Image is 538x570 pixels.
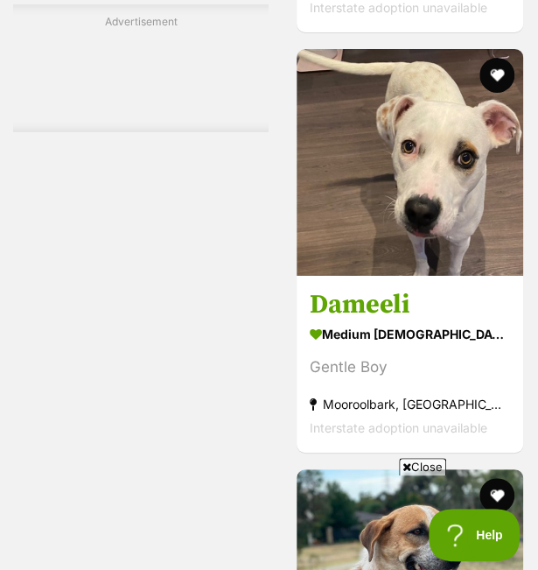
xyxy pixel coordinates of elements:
div: Advertisement [13,4,269,132]
strong: Mooroolbark, [GEOGRAPHIC_DATA] [310,392,510,416]
span: Interstate adoption unavailable [310,420,487,435]
span: Close [399,458,446,475]
div: Gentle Boy [310,355,510,379]
a: Dameeli medium [DEMOGRAPHIC_DATA] Dog Gentle Boy Mooroolbark, [GEOGRAPHIC_DATA] Interstate adopti... [297,275,523,453]
iframe: Help Scout Beacon - Open [429,509,521,561]
img: Dameeli - Staffordshire Bull Terrier Dog [297,49,523,276]
button: favourite [479,58,514,93]
h3: Dameeli [310,288,510,321]
strong: medium [DEMOGRAPHIC_DATA] Dog [310,321,510,347]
